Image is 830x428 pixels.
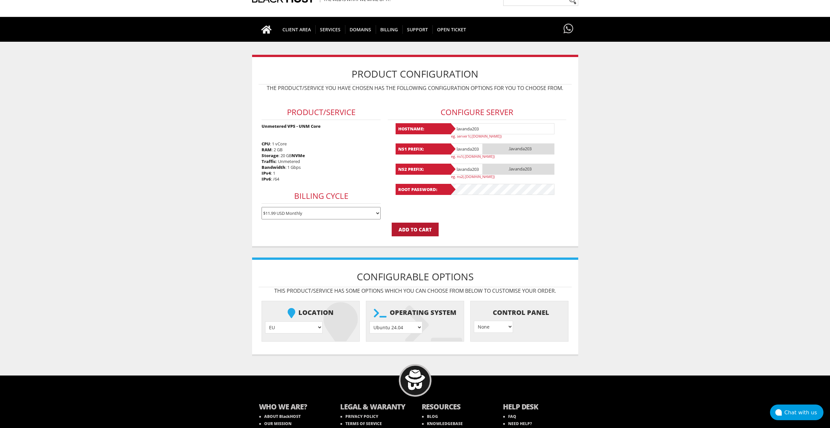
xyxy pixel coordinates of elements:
a: CLIENT AREA [278,17,316,42]
b: Traffic [262,158,276,164]
strong: Unmetered VPS - UNM Core [262,123,321,129]
b: Location [265,304,356,321]
a: Domains [345,17,376,42]
select: } } } } } } } } } } } } } } } } } } } } } [370,321,422,333]
select: } } } } [474,321,513,333]
p: This product/service has some options which you can choose from below to customise your order. [259,287,572,294]
b: Storage [262,153,279,158]
b: Hostname: [396,123,451,134]
h3: Product/Service [262,105,381,120]
h3: Billing Cycle [262,188,381,204]
img: BlackHOST mascont, Blacky. [405,370,425,390]
h3: Configure Server [388,105,566,120]
b: RAM [262,147,272,153]
div: Chat with us [784,409,823,416]
p: eg. server1(.[DOMAIN_NAME]) [451,134,559,139]
span: SERVICES [315,25,345,34]
b: LEGAL & WARANTY [340,402,409,413]
b: Root Password: [396,184,451,195]
a: Billing [376,17,403,42]
a: ABOUT BlackHOST [259,414,301,419]
a: BLOG [422,414,438,419]
a: OUR MISSION [259,421,292,426]
a: Support [402,17,433,42]
h1: Product Configuration [259,64,572,84]
span: Domains [345,25,376,34]
a: TERMS OF SERVICE [340,421,382,426]
b: Bandwidth [262,164,285,170]
b: IPv6 [262,176,271,182]
span: .lavanda203 [483,164,554,175]
div: : 1 vCore : 2 GB : 20 GB : Unmetered : 1 Gbps : 1 : /64 [259,95,384,223]
b: HELP DESK [503,402,571,413]
a: FAQ [503,414,516,419]
p: eg. ns1(.[DOMAIN_NAME]) [451,154,559,159]
b: RESOURCES [422,402,490,413]
a: PRIVACY POLICY [340,414,378,419]
b: CPU [262,141,270,147]
span: .lavanda203 [483,143,554,155]
b: Control Panel [474,304,565,321]
a: Open Ticket [432,17,471,42]
b: NVMe [292,153,305,158]
a: NEED HELP? [503,421,532,426]
a: KNOWLEDGEBASE [422,421,463,426]
b: NS2 Prefix: [396,164,451,175]
a: SERVICES [315,17,345,42]
select: } } } } } } [265,321,323,333]
button: Chat with us [770,405,823,420]
span: Billing [376,25,403,34]
p: eg. ns2(.[DOMAIN_NAME]) [451,174,559,179]
b: WHO WE ARE? [259,402,327,413]
h1: Configurable Options [259,266,572,287]
span: Open Ticket [432,25,471,34]
input: Add to Cart [392,223,439,236]
a: Go to homepage [255,17,278,42]
a: Have questions? [562,17,575,41]
b: Operating system [370,304,460,321]
span: CLIENT AREA [278,25,316,34]
b: NS1 Prefix: [396,143,451,155]
span: Support [402,25,433,34]
b: IPv4 [262,170,271,176]
p: The product/service you have chosen has the following configuration options for you to choose from. [259,84,572,92]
